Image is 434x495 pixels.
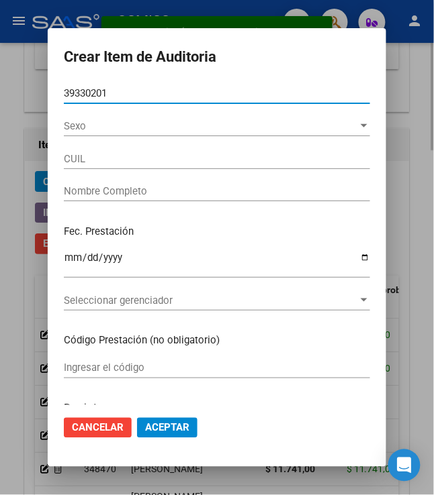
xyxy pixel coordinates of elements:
[64,224,370,239] p: Fec. Prestación
[64,401,370,417] p: Precio
[64,333,370,349] p: Código Prestación (no obligatorio)
[64,44,370,70] h2: Crear Item de Auditoria
[64,418,132,438] button: Cancelar
[388,449,421,482] div: Open Intercom Messenger
[145,422,189,434] span: Aceptar
[64,120,358,132] span: Sexo
[137,418,198,438] button: Aceptar
[72,422,124,434] span: Cancelar
[64,294,358,307] span: Seleccionar gerenciador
